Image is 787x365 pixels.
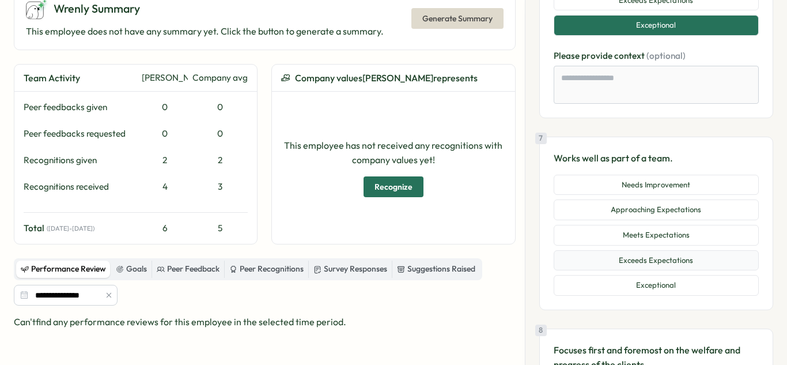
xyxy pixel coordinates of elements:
[364,176,423,197] button: Recognize
[157,263,220,276] div: Peer Feedback
[313,263,387,276] div: Survey Responses
[192,154,248,167] div: 2
[397,263,475,276] div: Suggestions Raised
[422,9,493,28] span: Generate Summary
[192,72,248,84] div: Company avg
[142,222,188,235] div: 6
[142,72,188,84] div: [PERSON_NAME]
[554,15,759,36] button: Exceptional
[614,50,646,61] span: context
[554,50,581,61] span: Please
[192,127,248,140] div: 0
[554,200,759,220] button: Approaching Expectations
[24,127,137,140] div: Peer feedbacks requested
[14,316,346,328] span: Can't find any performance reviews for this employee in the selected time period.
[116,263,147,276] div: Goals
[21,263,106,276] div: Performance Review
[192,101,248,114] div: 0
[554,175,759,195] button: Needs Improvement
[554,250,759,271] button: Exceeds Expectations
[554,275,759,296] button: Exceptional
[295,71,478,85] span: Company values [PERSON_NAME] represents
[535,325,547,336] div: 8
[24,101,137,114] div: Peer feedbacks given
[554,225,759,246] button: Meets Expectations
[535,133,547,144] div: 7
[646,50,686,61] span: (optional)
[581,50,614,61] span: provide
[411,8,504,29] button: Generate Summary
[374,177,413,197] span: Recognize
[192,222,248,235] div: 5
[24,71,137,85] div: Team Activity
[142,101,188,114] div: 0
[554,151,759,165] p: Works well as part of a team.
[142,180,188,193] div: 4
[192,180,248,193] div: 3
[142,154,188,167] div: 2
[26,24,384,39] p: This employee does not have any summary yet. Click the button to generate a summary.
[142,127,188,140] div: 0
[47,225,94,232] span: ( [DATE] - [DATE] )
[24,180,137,193] div: Recognitions received
[24,154,137,167] div: Recognitions given
[24,222,44,235] span: Total
[229,263,304,276] div: Peer Recognitions
[281,138,505,167] p: This employee has not received any recognitions with company values yet!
